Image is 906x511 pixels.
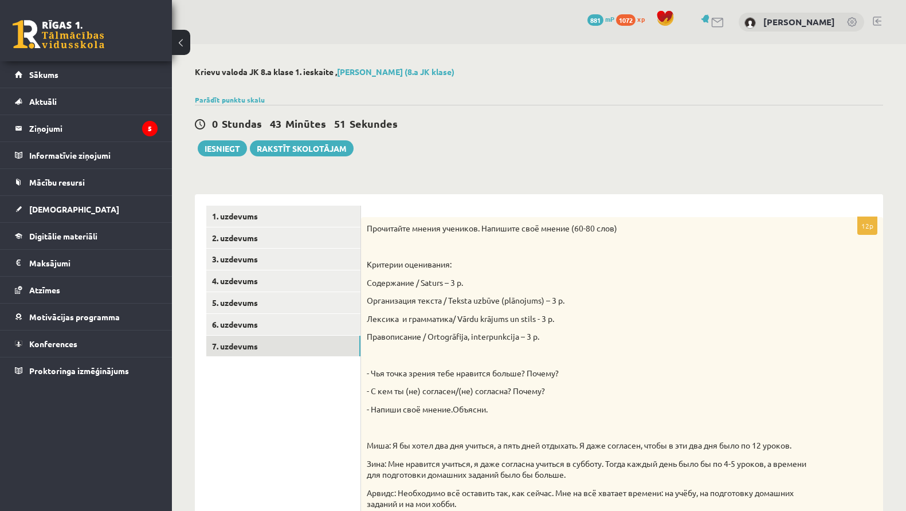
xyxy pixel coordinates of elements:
p: Правописание / Ortogrāfija, interpunkcija – 3 p. [367,331,820,343]
p: Зина: Мне нравится учиться, я даже согласна учиться в субботу. Тогда каждый день было бы по 4-5 у... [367,458,820,481]
span: xp [637,14,645,23]
a: 1072 xp [616,14,650,23]
span: Minūtes [285,117,326,130]
legend: Ziņojumi [29,115,158,141]
span: 0 [212,117,218,130]
span: Konferences [29,339,77,349]
legend: Informatīvie ziņojumi [29,142,158,168]
a: 4. uzdevums [206,270,360,292]
a: 5. uzdevums [206,292,360,313]
p: - С кем ты (не) согласен/(не) согласна? Почему? [367,386,820,397]
a: 2. uzdevums [206,227,360,249]
a: Ziņojumi5 [15,115,158,141]
span: 1072 [616,14,636,26]
p: Содержание / Saturs – 3 p. [367,277,820,289]
span: 881 [587,14,603,26]
a: Atzīmes [15,277,158,303]
a: Informatīvie ziņojumi [15,142,158,168]
a: 7. uzdevums [206,336,360,357]
i: 5 [142,121,158,136]
span: Proktoringa izmēģinājums [29,365,129,376]
span: 51 [334,117,346,130]
p: Прочитайте мнения учеников. Напишите своё мнение (60-80 слов) [367,223,820,234]
span: Stundas [222,117,262,130]
a: [PERSON_NAME] [763,16,835,27]
a: Maksājumi [15,250,158,276]
a: 1. uzdevums [206,206,360,227]
span: Digitālie materiāli [29,231,97,241]
span: Sākums [29,69,58,80]
span: Mācību resursi [29,177,85,187]
p: Миша: Я бы хотел два дня учиться, а пять дней отдыхать. Я даже согласен, чтобы в эти два дня было... [367,440,820,451]
a: 881 mP [587,14,614,23]
legend: Maksājumi [29,250,158,276]
a: Rīgas 1. Tālmācības vidusskola [13,20,104,49]
a: Digitālie materiāli [15,223,158,249]
span: Aktuāli [29,96,57,107]
span: Motivācijas programma [29,312,120,322]
p: - Чья точка зрения тебе нравится больше? Почему? [367,368,820,379]
a: Mācību resursi [15,169,158,195]
span: Sekundes [350,117,398,130]
a: Aktuāli [15,88,158,115]
p: Лексика и грамматика/ Vārdu krājums un stils - 3 p. [367,313,820,325]
button: Iesniegt [198,140,247,156]
span: 43 [270,117,281,130]
a: [PERSON_NAME] (8.a JK klase) [337,66,454,77]
p: Критерии оценивания: [367,259,820,270]
a: Parādīt punktu skalu [195,95,265,104]
a: 6. uzdevums [206,314,360,335]
span: mP [605,14,614,23]
a: 3. uzdevums [206,249,360,270]
p: 12p [857,217,877,235]
h2: Krievu valoda JK 8.a klase 1. ieskaite , [195,67,883,77]
p: Арвидс: Необходимо всё оставить так, как сейчас. Мне на всё хватает времени: на учёбу, на подгото... [367,488,820,510]
a: Sākums [15,61,158,88]
img: Marija Vorobeja [744,17,756,29]
a: Rakstīt skolotājam [250,140,354,156]
p: Организация текста / Teksta uzbūve (plānojums) – 3 p. [367,295,820,306]
a: [DEMOGRAPHIC_DATA] [15,196,158,222]
p: - Напиши своё мнение.Объясни. [367,404,820,415]
a: Konferences [15,331,158,357]
a: Proktoringa izmēģinājums [15,357,158,384]
span: Atzīmes [29,285,60,295]
a: Motivācijas programma [15,304,158,330]
span: [DEMOGRAPHIC_DATA] [29,204,119,214]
